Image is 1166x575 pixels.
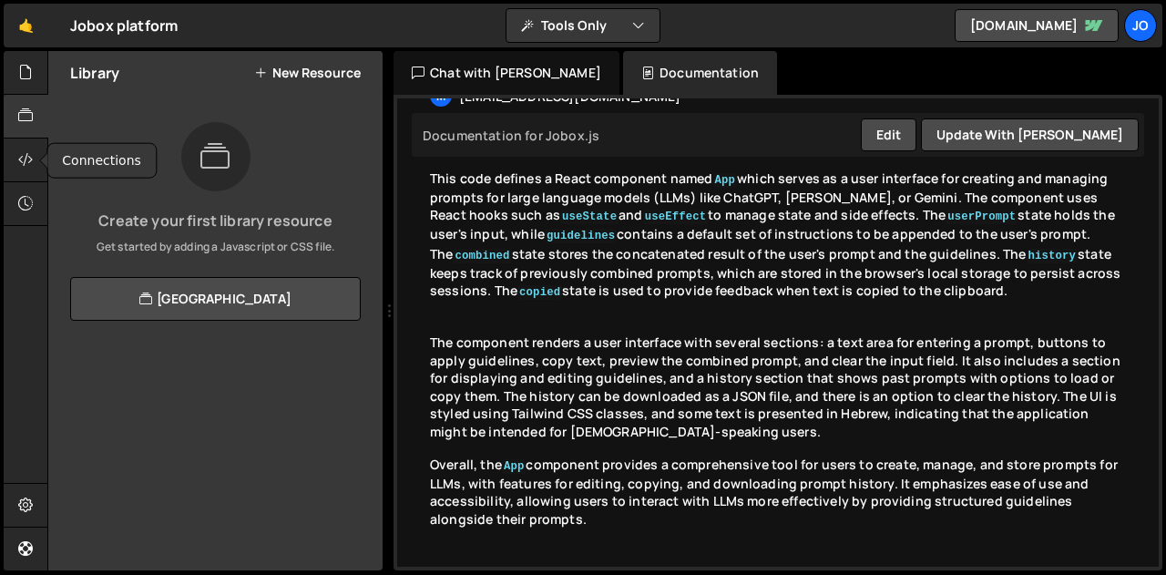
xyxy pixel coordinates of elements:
[394,51,619,95] div: Chat with [PERSON_NAME]
[417,127,599,144] div: Documentation for Jobox.js
[430,456,1126,529] p: Overall, the component provides a comprehensive tool for users to create, manage, and store promp...
[63,239,368,255] p: Get started by adding a Javascript or CSS file.
[70,63,119,83] h2: Library
[502,459,527,474] code: App
[861,118,916,151] button: Edit
[560,210,619,224] code: useState
[63,213,368,228] h3: Create your first library resource
[517,285,562,300] code: copied
[643,210,709,224] code: useEffect
[713,173,738,188] code: App
[545,229,617,243] code: guidelines
[4,4,48,47] a: 🤙
[70,15,178,36] div: Jobox platform
[921,118,1139,151] button: Update with [PERSON_NAME]
[430,169,1126,302] p: This code defines a React component named which serves as a user interface for creating and manag...
[70,277,361,321] a: [GEOGRAPHIC_DATA]
[47,144,156,178] div: Connections
[1027,249,1079,263] code: history
[955,9,1119,42] a: [DOMAIN_NAME]
[946,210,1018,224] code: userPrompt
[430,334,1126,441] p: The component renders a user interface with several sections: a text area for entering a prompt, ...
[254,66,361,80] button: New Resource
[459,87,680,105] span: [EMAIL_ADDRESS][DOMAIN_NAME]
[1124,9,1157,42] a: Jo
[453,249,511,263] code: combined
[623,51,777,95] div: Documentation
[506,9,660,42] button: Tools Only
